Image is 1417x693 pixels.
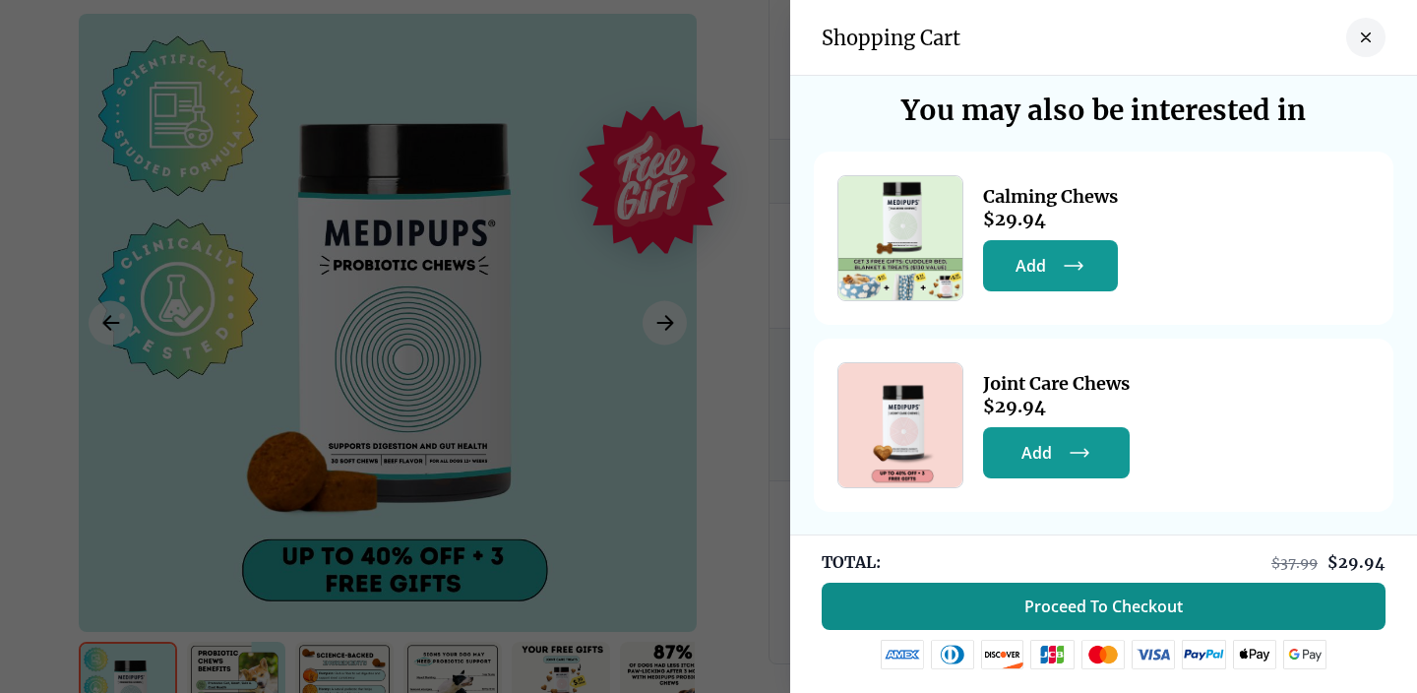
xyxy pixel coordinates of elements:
[1081,640,1125,669] img: mastercard
[1182,640,1226,669] img: paypal
[1233,640,1276,669] img: apple
[838,176,962,300] img: Calming Chews
[1016,256,1046,276] span: Add
[981,640,1024,669] img: discover
[1132,640,1175,669] img: visa
[1030,640,1075,669] img: jcb
[881,640,924,669] img: amex
[1283,640,1327,669] img: google
[814,93,1393,128] h3: You may also be interested in
[837,362,963,488] a: Joint Care Chews
[1346,18,1386,57] button: close-cart
[822,26,960,50] h3: Shopping Cart
[983,185,1118,230] a: Calming Chews$29.94
[1024,597,1183,616] span: Proceed To Checkout
[931,640,974,669] img: diners-club
[983,427,1130,478] button: Add
[822,583,1386,630] button: Proceed To Checkout
[822,551,881,573] span: TOTAL:
[983,372,1130,417] a: Joint Care Chews$29.94
[838,363,962,487] img: Joint Care Chews
[1271,554,1318,572] span: $ 37.99
[1021,443,1052,463] span: Add
[1327,552,1386,572] span: $ 29.94
[983,185,1118,208] span: Calming Chews
[983,395,1130,417] span: $ 29.94
[983,372,1130,395] span: Joint Care Chews
[983,240,1118,291] button: Add
[837,175,963,301] a: Calming Chews
[983,208,1118,230] span: $ 29.94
